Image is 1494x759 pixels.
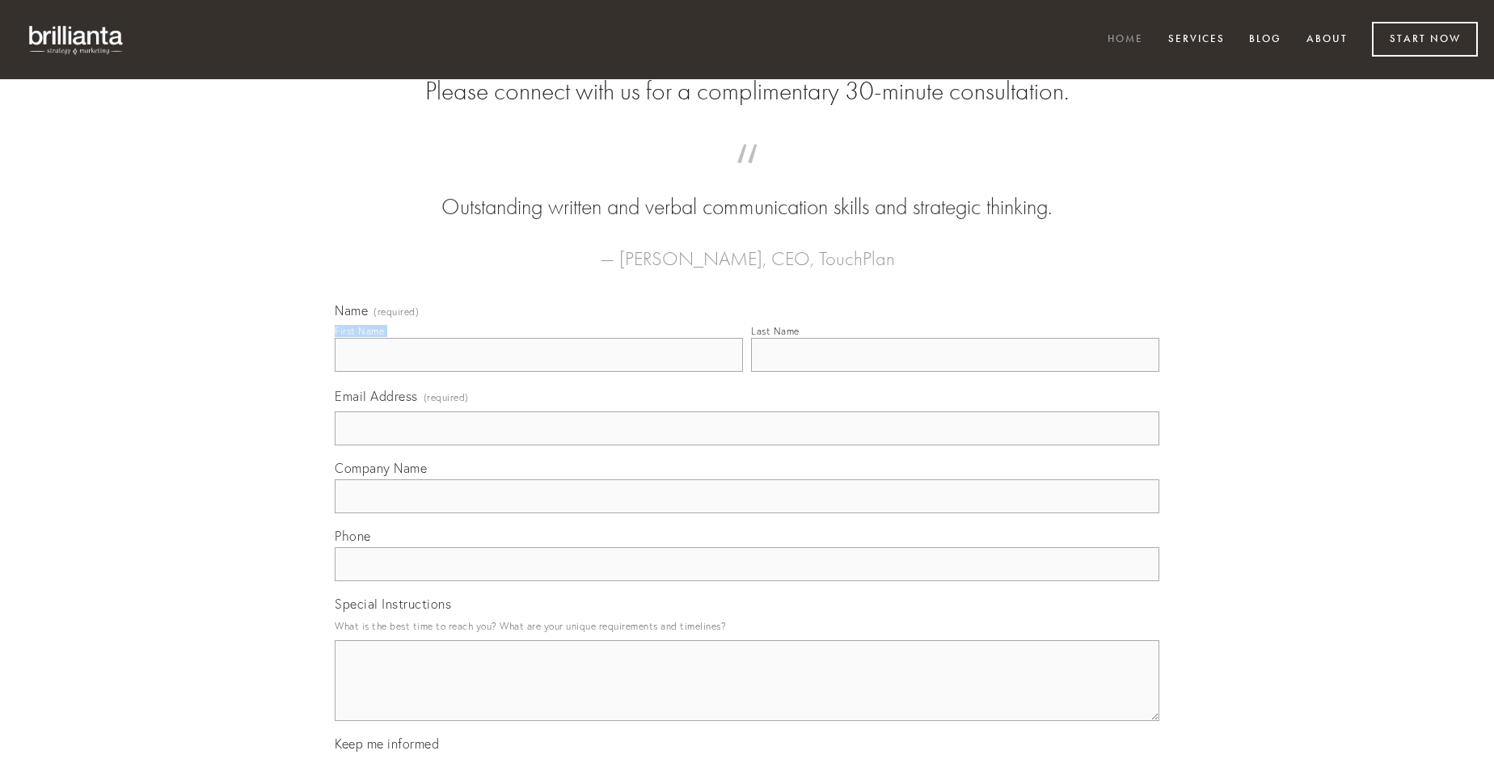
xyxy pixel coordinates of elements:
[361,223,1133,275] figcaption: — [PERSON_NAME], CEO, TouchPlan
[335,388,418,404] span: Email Address
[751,325,800,337] div: Last Name
[361,160,1133,192] span: “
[1372,22,1478,57] a: Start Now
[335,736,439,752] span: Keep me informed
[335,76,1159,107] h2: Please connect with us for a complimentary 30-minute consultation.
[1097,27,1154,53] a: Home
[361,160,1133,223] blockquote: Outstanding written and verbal communication skills and strategic thinking.
[373,307,419,317] span: (required)
[1158,27,1235,53] a: Services
[335,615,1159,637] p: What is the best time to reach you? What are your unique requirements and timelines?
[424,386,469,408] span: (required)
[1239,27,1292,53] a: Blog
[335,528,371,544] span: Phone
[335,302,368,318] span: Name
[335,460,427,476] span: Company Name
[335,596,451,612] span: Special Instructions
[1296,27,1358,53] a: About
[16,16,137,63] img: brillianta - research, strategy, marketing
[335,325,384,337] div: First Name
